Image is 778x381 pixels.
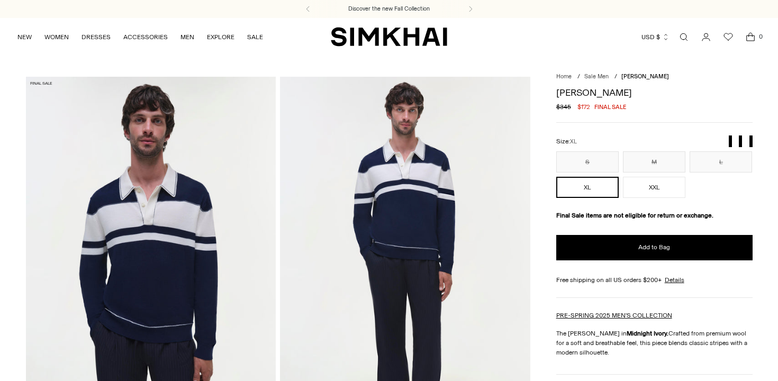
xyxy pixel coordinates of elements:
[740,26,761,48] a: Open cart modal
[44,25,69,49] a: WOMEN
[556,329,753,357] p: The [PERSON_NAME] in Crafted from premium wool for a soft and breathable feel, this piece blends ...
[123,25,168,49] a: ACCESSORIES
[207,25,234,49] a: EXPLORE
[556,212,713,219] strong: Final Sale items are not eligible for return or exchange.
[82,25,111,49] a: DRESSES
[556,72,753,81] nav: breadcrumbs
[621,73,669,80] span: [PERSON_NAME]
[17,25,32,49] a: NEW
[673,26,694,48] a: Open search modal
[556,73,572,80] a: Home
[556,312,672,319] a: PRE-SPRING 2025 MEN'S COLLECTION
[556,102,571,112] s: $345
[627,330,668,337] strong: Midnight Ivory.
[695,26,717,48] a: Go to the account page
[348,5,430,13] a: Discover the new Fall Collection
[665,275,684,285] a: Details
[556,137,577,147] label: Size:
[614,72,617,81] div: /
[556,275,753,285] div: Free shipping on all US orders $200+
[584,73,609,80] a: Sale Men
[247,25,263,49] a: SALE
[638,243,670,252] span: Add to Bag
[577,102,590,112] span: $172
[577,72,580,81] div: /
[641,25,670,49] button: USD $
[756,32,765,41] span: 0
[623,151,685,173] button: M
[556,151,619,173] button: S
[718,26,739,48] a: Wishlist
[623,177,685,198] button: XXL
[180,25,194,49] a: MEN
[690,151,752,173] button: L
[570,138,577,145] span: XL
[556,235,753,260] button: Add to Bag
[331,26,447,47] a: SIMKHAI
[556,177,619,198] button: XL
[556,88,753,97] h1: [PERSON_NAME]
